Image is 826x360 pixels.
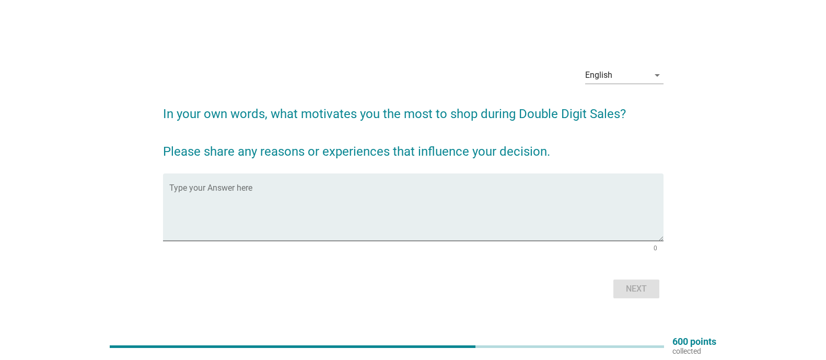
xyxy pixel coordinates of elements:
i: arrow_drop_down [651,69,664,82]
p: 600 points [672,337,716,346]
textarea: Type your Answer here [169,186,664,241]
h2: In your own words, what motivates you the most to shop during Double Digit Sales? Please share an... [163,94,664,161]
div: English [585,71,612,80]
div: 0 [654,245,657,251]
p: collected [672,346,716,356]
